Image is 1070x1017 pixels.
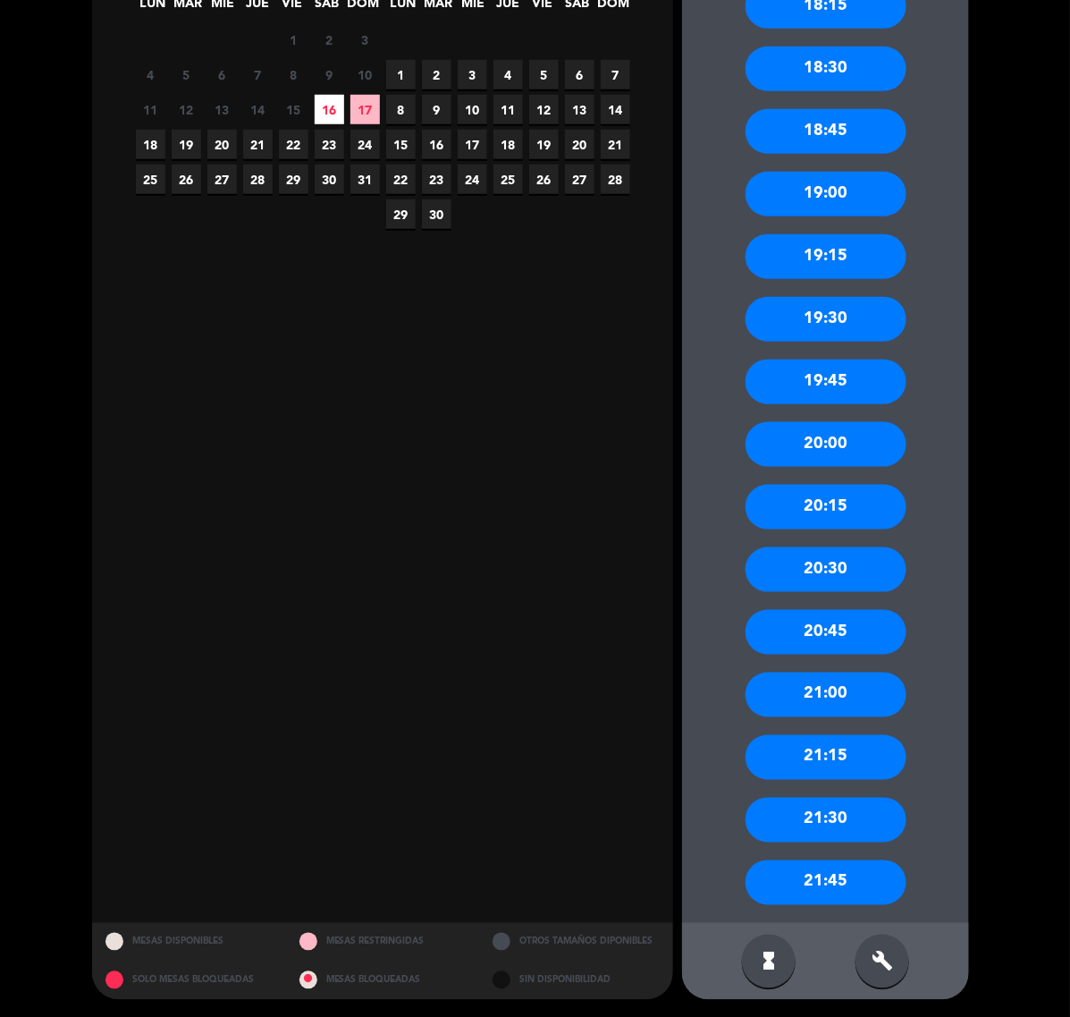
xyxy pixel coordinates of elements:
span: 4 [493,60,523,89]
span: 8 [279,60,308,89]
i: build [872,951,893,972]
span: 24 [458,165,487,194]
div: 21:45 [746,860,906,905]
span: 22 [279,130,308,159]
span: 31 [350,165,380,194]
span: 17 [350,95,380,124]
span: 22 [386,165,416,194]
div: 20:45 [746,610,906,655]
span: 12 [172,95,201,124]
span: 20 [207,130,237,159]
div: 19:00 [746,172,906,216]
span: 14 [243,95,273,124]
span: 2 [422,60,451,89]
div: 21:15 [746,735,906,780]
div: 19:45 [746,360,906,404]
span: 9 [422,95,451,124]
span: 23 [315,130,344,159]
span: 13 [565,95,594,124]
span: 14 [601,95,630,124]
span: 13 [207,95,237,124]
div: 21:00 [746,673,906,717]
span: 7 [601,60,630,89]
span: 19 [172,130,201,159]
span: 4 [136,60,165,89]
div: 19:15 [746,234,906,279]
div: 18:30 [746,47,906,91]
span: 27 [565,165,594,194]
span: 26 [172,165,201,194]
span: 12 [529,95,559,124]
div: 19:30 [746,297,906,342]
span: 23 [422,165,451,194]
span: 21 [601,130,630,159]
span: 15 [279,95,308,124]
span: 11 [493,95,523,124]
span: 18 [136,130,165,159]
span: 11 [136,95,165,124]
span: 3 [350,25,380,55]
span: 7 [243,60,273,89]
span: 10 [350,60,380,89]
span: 28 [243,165,273,194]
span: 26 [529,165,559,194]
span: 20 [565,130,594,159]
div: OTROS TAMAÑOS DIPONIBLES [479,923,673,962]
span: 18 [493,130,523,159]
span: 28 [601,165,630,194]
span: 3 [458,60,487,89]
span: 10 [458,95,487,124]
span: 21 [243,130,273,159]
span: 25 [493,165,523,194]
span: 27 [207,165,237,194]
i: hourglass_full [758,951,779,972]
div: SIN DISPONIBILIDAD [479,962,673,1000]
span: 8 [386,95,416,124]
span: 30 [315,165,344,194]
div: 21:30 [746,798,906,843]
span: 25 [136,165,165,194]
span: 29 [279,165,308,194]
span: 9 [315,60,344,89]
span: 16 [315,95,344,124]
span: 1 [386,60,416,89]
div: SOLO MESAS BLOQUEADAS [92,962,286,1000]
div: 20:30 [746,547,906,592]
div: MESAS RESTRINGIDAS [286,923,480,962]
span: 2 [315,25,344,55]
span: 16 [422,130,451,159]
span: 6 [565,60,594,89]
div: 18:45 [746,109,906,154]
span: 15 [386,130,416,159]
span: 5 [172,60,201,89]
span: 1 [279,25,308,55]
span: 17 [458,130,487,159]
div: MESAS DISPONIBLES [92,923,286,962]
span: 24 [350,130,380,159]
span: 19 [529,130,559,159]
span: 6 [207,60,237,89]
span: 29 [386,199,416,229]
span: 30 [422,199,451,229]
span: 5 [529,60,559,89]
div: 20:00 [746,422,906,467]
div: MESAS BLOQUEADAS [286,962,480,1000]
div: 20:15 [746,485,906,530]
